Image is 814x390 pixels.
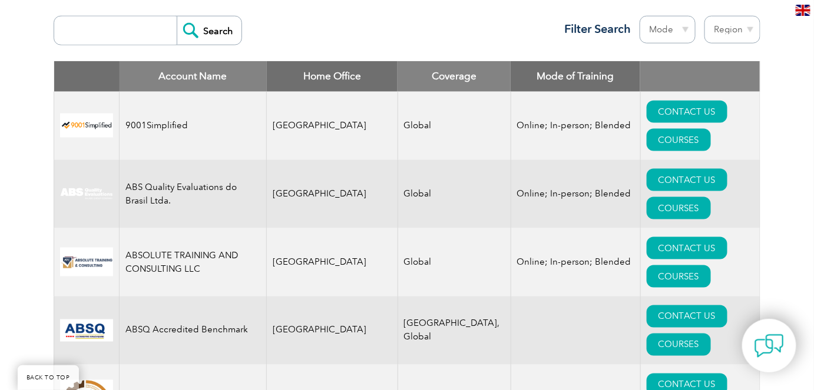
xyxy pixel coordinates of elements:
td: [GEOGRAPHIC_DATA] [267,92,398,160]
a: CONTACT US [647,101,727,123]
td: 9001Simplified [120,92,267,160]
a: COURSES [647,129,711,151]
a: COURSES [647,334,711,356]
td: Online; In-person; Blended [511,228,640,296]
td: [GEOGRAPHIC_DATA] [267,160,398,228]
td: ABS Quality Evaluations do Brasil Ltda. [120,160,267,228]
th: : activate to sort column ascending [640,61,760,92]
a: CONTACT US [647,169,727,191]
td: [GEOGRAPHIC_DATA], Global [398,296,511,365]
img: c92924ac-d9bc-ea11-a814-000d3a79823d-logo.jpg [60,188,113,201]
td: [GEOGRAPHIC_DATA] [267,228,398,296]
td: Online; In-person; Blended [511,160,640,228]
td: Global [398,228,511,296]
th: Mode of Training: activate to sort column ascending [511,61,640,92]
img: 37c9c059-616f-eb11-a812-002248153038-logo.png [60,114,113,138]
th: Home Office: activate to sort column ascending [267,61,398,92]
img: 16e092f6-eadd-ed11-a7c6-00224814fd52-logo.png [60,248,113,276]
img: contact-chat.png [755,331,784,361]
a: BACK TO TOP [18,365,79,390]
td: Online; In-person; Blended [511,92,640,160]
img: en [796,5,810,16]
td: ABSOLUTE TRAINING AND CONSULTING LLC [120,228,267,296]
td: [GEOGRAPHIC_DATA] [267,296,398,365]
img: cc24547b-a6e0-e911-a812-000d3a795b83-logo.png [60,319,113,342]
td: Global [398,160,511,228]
a: COURSES [647,197,711,219]
td: ABSQ Accredited Benchmark [120,296,267,365]
input: Search [177,16,241,45]
h3: Filter Search [557,22,631,36]
th: Coverage: activate to sort column ascending [398,61,511,92]
a: COURSES [647,265,711,288]
th: Account Name: activate to sort column descending [120,61,267,92]
td: Global [398,92,511,160]
a: CONTACT US [647,237,727,259]
a: CONTACT US [647,305,727,328]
